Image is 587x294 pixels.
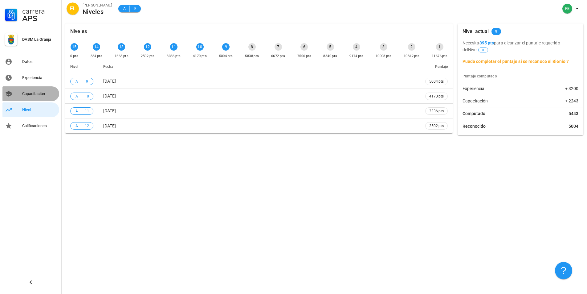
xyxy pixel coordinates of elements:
[468,47,489,52] span: Nivel
[74,123,79,129] span: A
[463,59,569,64] b: Puede completar el puntaje si se reconoce el Bienio 7
[2,118,59,133] a: Calificaciones
[103,123,116,128] span: [DATE]
[74,78,79,85] span: A
[222,43,230,51] div: 9
[248,43,256,51] div: 8
[70,2,76,15] span: FL
[2,54,59,69] a: Datos
[219,53,233,59] div: 5004 pts
[327,43,334,51] div: 5
[463,110,485,117] span: Computado
[245,53,259,59] div: 5838 pts
[98,59,420,74] th: Fecha
[565,85,578,92] span: + 3200
[167,53,181,59] div: 3336 pts
[429,108,444,114] span: 3336 pts
[103,108,116,113] span: [DATE]
[118,43,125,51] div: 13
[83,2,112,8] div: [PERSON_NAME]
[22,7,57,15] div: Carrera
[22,59,57,64] div: Datos
[429,123,444,129] span: 2502 pts
[569,110,578,117] span: 5443
[70,64,78,69] span: Nivel
[463,85,484,92] span: Experiencia
[84,78,89,85] span: 9
[2,70,59,85] a: Experiencia
[435,64,448,69] span: Puntaje
[565,98,578,104] span: + 2243
[170,43,177,51] div: 11
[376,53,392,59] div: 10008 pts
[115,53,128,59] div: 1668 pts
[463,39,578,53] p: Necesita para alcanzar el puntaje requerido del
[429,93,444,99] span: 4170 pts
[93,43,100,51] div: 14
[74,108,79,114] span: A
[463,98,488,104] span: Capacitación
[562,4,572,14] div: avatar
[83,8,112,15] div: Niveles
[323,53,337,59] div: 8340 pts
[432,53,448,59] div: 11676 pts
[84,108,89,114] span: 11
[404,53,420,59] div: 10842 pts
[463,23,489,39] div: Nivel actual
[429,78,444,85] span: 5004 pts
[22,123,57,128] div: Calificaciones
[103,64,113,69] span: Fecha
[103,79,116,84] span: [DATE]
[2,102,59,117] a: Nivel
[495,28,497,35] span: 9
[275,43,282,51] div: 7
[132,6,137,12] span: 9
[65,59,98,74] th: Nivel
[193,53,207,59] div: 4170 pts
[420,59,453,74] th: Puntaje
[67,2,79,15] div: avatar
[103,93,116,98] span: [DATE]
[2,86,59,101] a: Capacitación
[349,53,363,59] div: 9174 pts
[22,37,57,42] div: DASM La Granja
[569,123,578,129] span: 5004
[436,43,443,51] div: 1
[122,6,127,12] span: A
[463,123,486,129] span: Reconocido
[70,23,87,39] div: Niveles
[271,53,285,59] div: 6672 pts
[353,43,360,51] div: 4
[22,107,57,112] div: Nivel
[84,93,89,99] span: 10
[144,43,151,51] div: 12
[460,70,583,82] div: Puntaje computado
[71,43,78,51] div: 15
[196,43,204,51] div: 10
[84,123,89,129] span: 12
[408,43,415,51] div: 2
[74,93,79,99] span: A
[22,15,57,22] div: APS
[482,48,484,52] span: 8
[70,53,78,59] div: 0 pts
[22,75,57,80] div: Experiencia
[91,53,103,59] div: 834 pts
[479,40,494,45] b: 395 pts
[297,53,311,59] div: 7506 pts
[380,43,387,51] div: 3
[300,43,308,51] div: 6
[22,91,57,96] div: Capacitación
[141,53,155,59] div: 2502 pts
